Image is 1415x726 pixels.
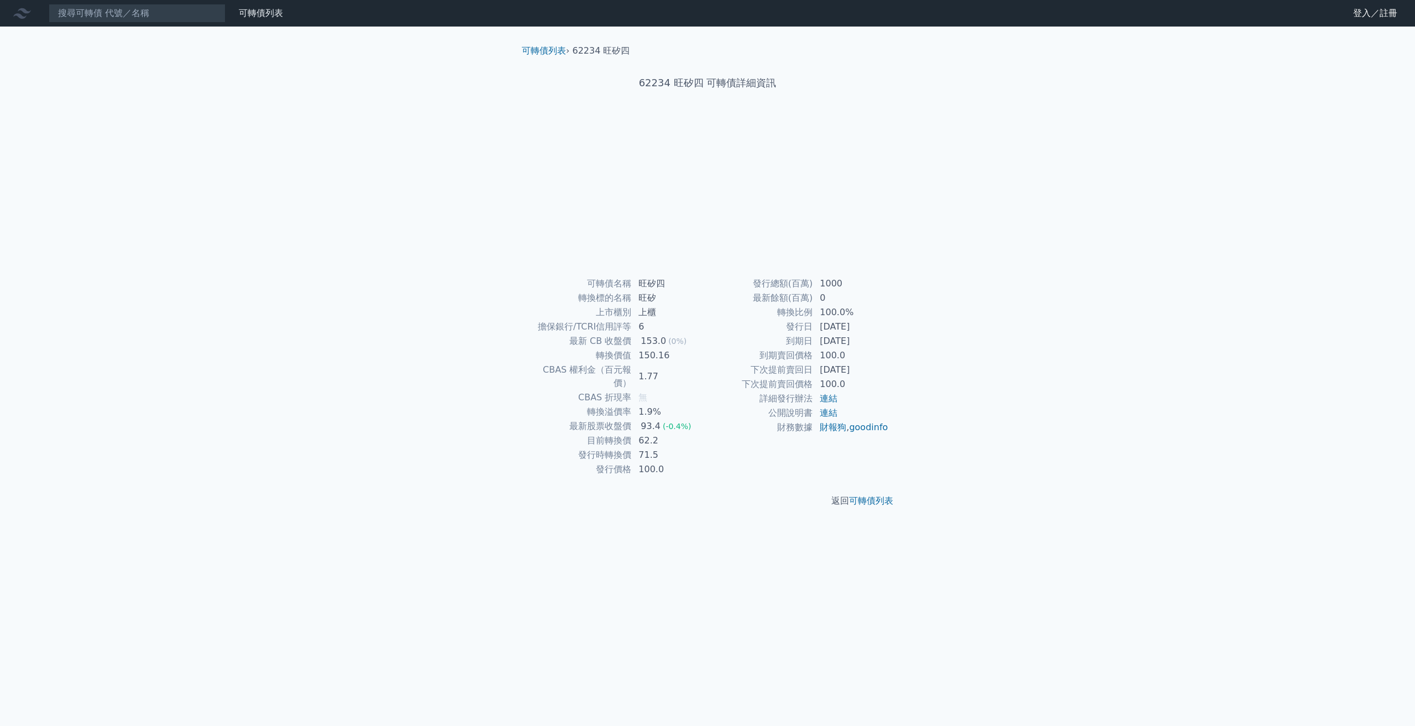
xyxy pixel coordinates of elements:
td: 上櫃 [632,305,707,320]
a: 登入／註冊 [1344,4,1406,22]
td: 最新 CB 收盤價 [526,334,632,348]
span: (-0.4%) [663,422,691,431]
span: 無 [638,392,647,403]
td: 可轉債名稱 [526,276,632,291]
td: 財務數據 [707,420,813,435]
td: 旺矽 [632,291,707,305]
td: 轉換標的名稱 [526,291,632,305]
td: 1.9% [632,405,707,419]
div: 153.0 [638,335,668,348]
td: , [813,420,889,435]
a: 連結 [820,393,837,404]
td: 旺矽四 [632,276,707,291]
a: 可轉債列表 [849,495,893,506]
span: (0%) [668,337,686,346]
td: CBAS 權利金（百元報價） [526,363,632,390]
td: 轉換比例 [707,305,813,320]
td: 1.77 [632,363,707,390]
li: 62234 旺矽四 [573,44,630,58]
td: 轉換價值 [526,348,632,363]
div: 93.4 [638,420,663,433]
p: 返回 [513,494,902,508]
td: 擔保銀行/TCRI信用評等 [526,320,632,334]
td: 62.2 [632,433,707,448]
td: 轉換溢價率 [526,405,632,419]
a: 財報狗 [820,422,846,432]
td: 發行價格 [526,462,632,477]
td: 0 [813,291,889,305]
td: 100.0% [813,305,889,320]
li: › [522,44,569,58]
input: 搜尋可轉債 代號／名稱 [49,4,226,23]
td: 公開說明書 [707,406,813,420]
a: 連結 [820,408,837,418]
td: 詳細發行辦法 [707,391,813,406]
td: 到期日 [707,334,813,348]
td: 100.0 [632,462,707,477]
td: 最新股票收盤價 [526,419,632,433]
td: 6 [632,320,707,334]
td: [DATE] [813,363,889,377]
td: 上市櫃別 [526,305,632,320]
td: 發行日 [707,320,813,334]
td: 下次提前賣回價格 [707,377,813,391]
td: 1000 [813,276,889,291]
td: 到期賣回價格 [707,348,813,363]
td: 100.0 [813,377,889,391]
a: 可轉債列表 [522,45,566,56]
td: [DATE] [813,320,889,334]
td: 發行時轉換價 [526,448,632,462]
td: 目前轉換價 [526,433,632,448]
td: [DATE] [813,334,889,348]
h1: 62234 旺矽四 可轉債詳細資訊 [513,75,902,91]
td: 下次提前賣回日 [707,363,813,377]
td: 最新餘額(百萬) [707,291,813,305]
td: 發行總額(百萬) [707,276,813,291]
a: goodinfo [849,422,888,432]
td: CBAS 折現率 [526,390,632,405]
td: 71.5 [632,448,707,462]
td: 100.0 [813,348,889,363]
a: 可轉債列表 [239,8,283,18]
td: 150.16 [632,348,707,363]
